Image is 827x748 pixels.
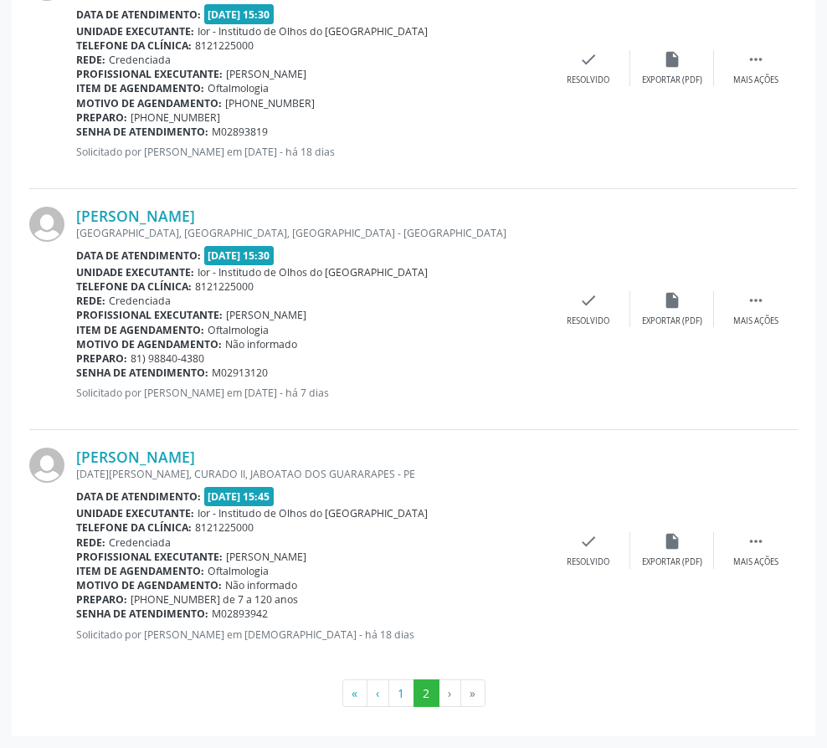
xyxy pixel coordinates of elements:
span: Credenciada [109,53,171,67]
b: Profissional executante: [76,308,223,322]
button: Go to first page [342,679,367,708]
i:  [747,291,765,310]
b: Rede: [76,535,105,550]
span: [PERSON_NAME] [226,550,306,564]
i: insert_drive_file [663,291,681,310]
a: [PERSON_NAME] [76,448,195,466]
span: [PERSON_NAME] [226,308,306,322]
span: Oftalmologia [208,323,269,337]
b: Rede: [76,294,105,308]
p: Solicitado por [PERSON_NAME] em [DATE] - há 7 dias [76,386,547,400]
b: Senha de atendimento: [76,607,208,621]
div: Mais ações [733,556,778,568]
span: 8121225000 [195,279,254,294]
b: Senha de atendimento: [76,125,208,139]
div: [DATE][PERSON_NAME], CURADO II, JABOATAO DOS GUARARAPES - PE [76,467,547,481]
span: Credenciada [109,294,171,308]
div: Exportar (PDF) [642,74,702,86]
img: img [29,448,64,483]
span: M02893819 [212,125,268,139]
div: Resolvido [567,315,609,327]
button: Go to page 2 [413,679,439,708]
b: Preparo: [76,592,127,607]
b: Profissional executante: [76,67,223,81]
span: Oftalmologia [208,81,269,95]
b: Preparo: [76,110,127,125]
img: img [29,207,64,242]
b: Telefone da clínica: [76,38,192,53]
span: [PHONE_NUMBER] [131,110,220,125]
i:  [747,532,765,551]
b: Data de atendimento: [76,248,201,263]
p: Solicitado por [PERSON_NAME] em [DEMOGRAPHIC_DATA] - há 18 dias [76,628,547,642]
span: Ior - Institudo de Olhos do [GEOGRAPHIC_DATA] [198,24,428,38]
span: M02893942 [212,607,268,621]
b: Unidade executante: [76,265,194,279]
span: Não informado [225,337,297,351]
b: Profissional executante: [76,550,223,564]
div: Mais ações [733,315,778,327]
span: Não informado [225,578,297,592]
span: Oftalmologia [208,564,269,578]
b: Senha de atendimento: [76,366,208,380]
div: Exportar (PDF) [642,556,702,568]
b: Unidade executante: [76,24,194,38]
i:  [747,50,765,69]
b: Data de atendimento: [76,489,201,504]
b: Telefone da clínica: [76,520,192,535]
span: [DATE] 15:30 [204,4,275,23]
b: Rede: [76,53,105,67]
b: Item de agendamento: [76,564,204,578]
div: [GEOGRAPHIC_DATA], [GEOGRAPHIC_DATA], [GEOGRAPHIC_DATA] - [GEOGRAPHIC_DATA] [76,226,547,240]
span: [PHONE_NUMBER] [225,96,315,110]
span: [DATE] 15:45 [204,487,275,506]
b: Telefone da clínica: [76,279,192,294]
b: Motivo de agendamento: [76,96,222,110]
b: Motivo de agendamento: [76,337,222,351]
button: Go to page 1 [388,679,414,708]
i: insert_drive_file [663,50,681,69]
div: Mais ações [733,74,778,86]
a: [PERSON_NAME] [76,207,195,225]
p: Solicitado por [PERSON_NAME] em [DATE] - há 18 dias [76,145,547,159]
span: Credenciada [109,535,171,550]
i: check [579,532,598,551]
span: [PHONE_NUMBER] de 7 a 120 anos [131,592,298,607]
b: Data de atendimento: [76,8,201,22]
div: Resolvido [567,556,609,568]
span: [PERSON_NAME] [226,67,306,81]
b: Preparo: [76,351,127,366]
div: Resolvido [567,74,609,86]
b: Item de agendamento: [76,323,204,337]
span: Ior - Institudo de Olhos do [GEOGRAPHIC_DATA] [198,506,428,520]
span: [DATE] 15:30 [204,246,275,265]
span: 81) 98840-4380 [131,351,204,366]
span: 8121225000 [195,520,254,535]
b: Motivo de agendamento: [76,578,222,592]
i: check [579,291,598,310]
ul: Pagination [29,679,798,708]
button: Go to previous page [367,679,389,708]
i: check [579,50,598,69]
div: Exportar (PDF) [642,315,702,327]
b: Unidade executante: [76,506,194,520]
span: Ior - Institudo de Olhos do [GEOGRAPHIC_DATA] [198,265,428,279]
b: Item de agendamento: [76,81,204,95]
span: 8121225000 [195,38,254,53]
span: M02913120 [212,366,268,380]
i: insert_drive_file [663,532,681,551]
